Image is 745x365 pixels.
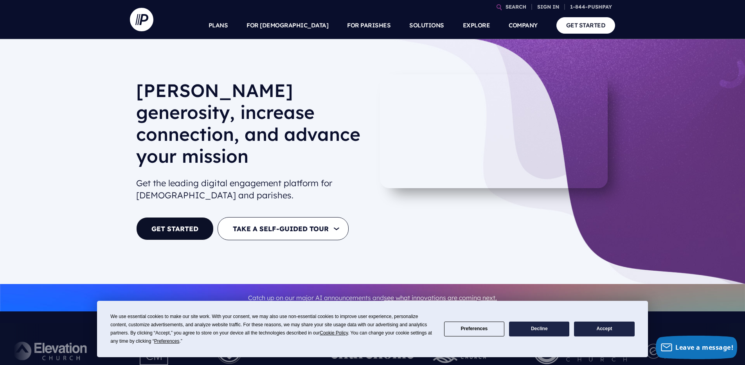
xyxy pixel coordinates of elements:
[136,217,214,240] a: GET STARTED
[320,330,348,336] span: Cookie Policy
[509,322,569,337] button: Decline
[347,12,390,39] a: FOR PARISHES
[97,301,648,357] div: Cookie Consent Prompt
[444,322,504,337] button: Preferences
[509,12,538,39] a: COMPANY
[656,336,737,359] button: Leave a message!
[574,322,634,337] button: Accept
[110,313,434,345] div: We use essential cookies to make our site work. With your consent, we may also use non-essential ...
[154,338,180,344] span: Preferences
[209,12,228,39] a: PLANS
[675,343,733,352] span: Leave a message!
[247,12,328,39] a: FOR [DEMOGRAPHIC_DATA]
[556,17,615,33] a: GET STARTED
[409,12,444,39] a: SOLUTIONS
[384,294,497,302] a: see what innovations are coming next.
[136,174,366,205] h2: Get the leading digital engagement platform for [DEMOGRAPHIC_DATA] and parishes.
[136,289,609,307] p: Catch up on our major AI announcements and
[136,79,366,173] h1: [PERSON_NAME] generosity, increase connection, and advance your mission
[218,217,349,240] button: TAKE A SELF-GUIDED TOUR
[463,12,490,39] a: EXPLORE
